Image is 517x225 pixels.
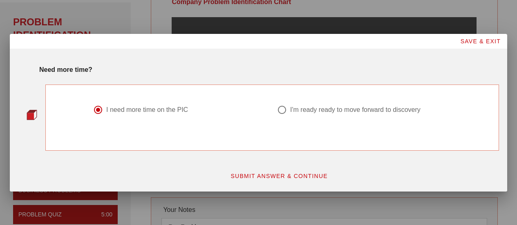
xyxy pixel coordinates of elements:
div: I need more time on the PIC [106,106,188,114]
span: SUBMIT ANSWER & CONTINUE [230,173,328,179]
strong: Need more time? [39,66,92,73]
img: question-bullet-actve.png [27,109,37,120]
div: I'm ready ready to move forward to discovery [290,106,421,114]
button: SAVE & EXIT [453,34,507,49]
span: SAVE & EXIT [460,38,501,45]
button: SUBMIT ANSWER & CONTINUE [224,169,334,183]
